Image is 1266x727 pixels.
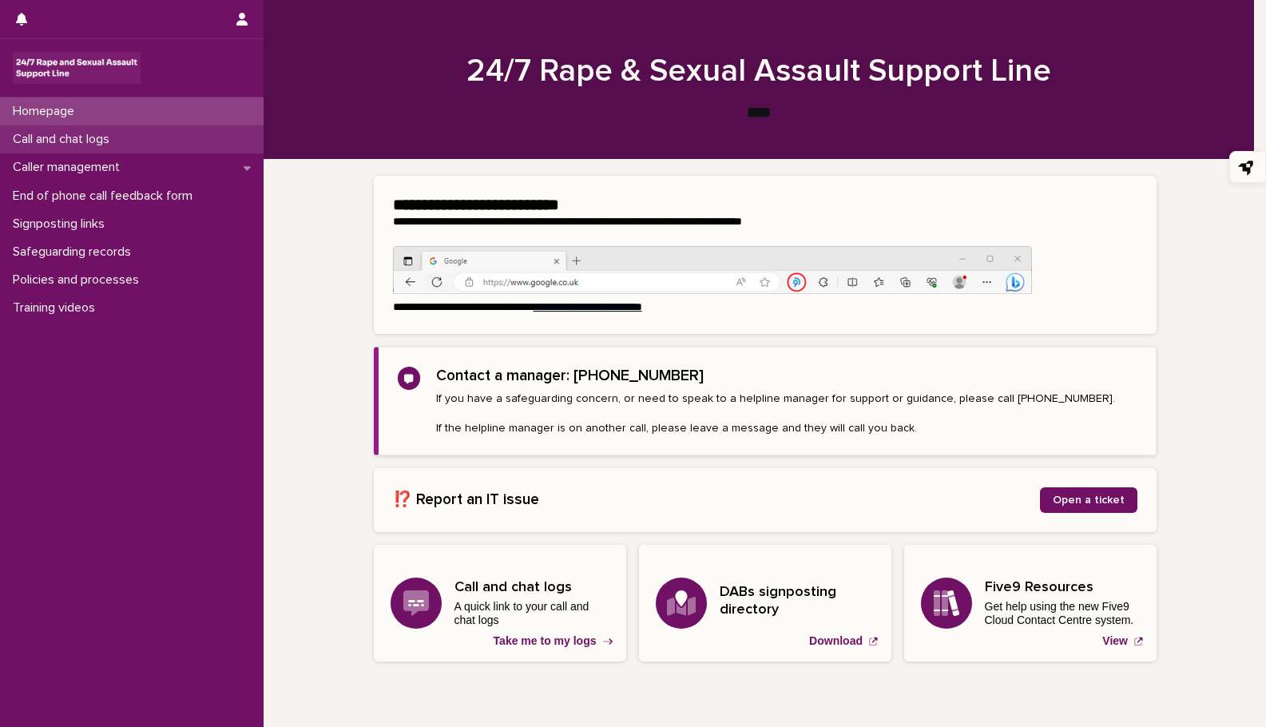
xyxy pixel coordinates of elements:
p: Call and chat logs [6,132,122,147]
p: Take me to my logs [494,634,597,648]
span: Open a ticket [1053,495,1125,506]
h3: Five9 Resources [985,579,1140,597]
p: A quick link to your call and chat logs [454,600,609,627]
p: If you have a safeguarding concern, or need to speak to a helpline manager for support or guidanc... [436,391,1115,435]
p: Homepage [6,104,87,119]
h3: DABs signposting directory [720,584,875,618]
p: Signposting links [6,217,117,232]
a: View [904,545,1157,661]
img: rhQMoQhaT3yELyF149Cw [13,52,141,84]
p: End of phone call feedback form [6,189,205,204]
a: Download [639,545,891,661]
p: View [1102,634,1128,648]
h2: ⁉️ Report an IT issue [393,491,1040,509]
img: https%3A%2F%2Fcdn.document360.io%2F0deca9d6-0dac-4e56-9e8f-8d9979bfce0e%2FImages%2FDocumentation%... [393,246,1032,294]
p: Training videos [6,300,108,316]
a: Open a ticket [1040,487,1137,513]
p: Download [809,634,863,648]
p: Get help using the new Five9 Cloud Contact Centre system. [985,600,1140,627]
p: Caller management [6,160,133,175]
p: Policies and processes [6,272,152,288]
p: Safeguarding records [6,244,144,260]
h3: Call and chat logs [454,579,609,597]
a: Take me to my logs [374,545,626,661]
h1: 24/7 Rape & Sexual Assault Support Line [367,52,1150,90]
h2: Contact a manager: [PHONE_NUMBER] [436,367,704,385]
